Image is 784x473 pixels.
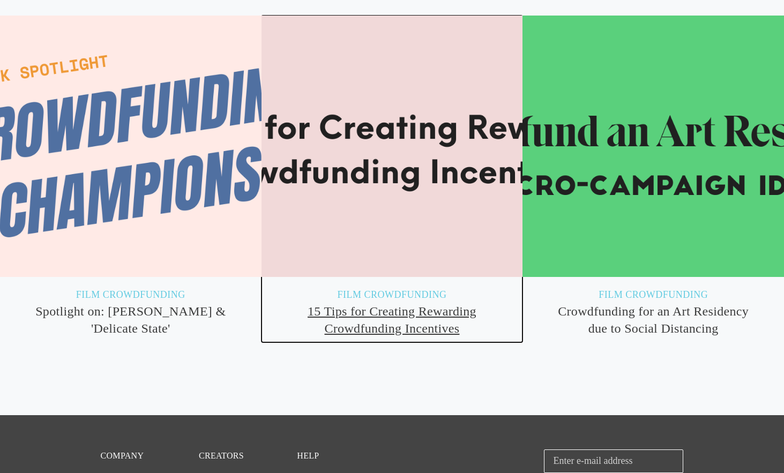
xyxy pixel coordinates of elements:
[262,303,523,337] h3: 15 Tips for Creating Rewarding Crowdfunding Incentives
[522,287,784,303] h5: Film Crowdfunding
[297,451,319,460] a: Help
[101,451,144,460] a: Company
[199,451,244,460] a: Creators
[87,16,697,277] img: incentives%20blog.png
[522,16,784,342] a: Film Crowdfunding Crowdfunding for an Art Residency due to Social Distancing
[262,287,523,303] h5: Film Crowdfunding
[522,303,784,337] h3: Crowdfunding for an Art Residency due to Social Distancing
[544,449,683,473] input: Enter e-mail address
[262,16,523,342] a: Film Crowdfunding 15 Tips for Creating Rewarding Crowdfunding Incentives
